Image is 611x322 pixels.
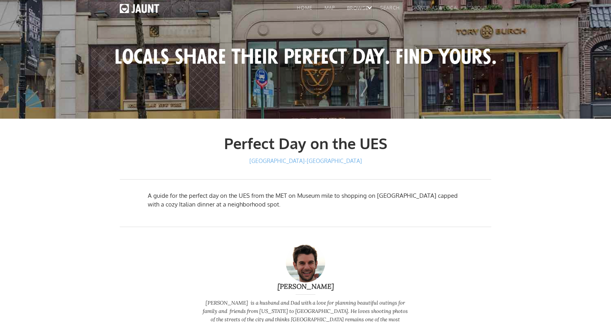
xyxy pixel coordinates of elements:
a: [GEOGRAPHIC_DATA]-[GEOGRAPHIC_DATA] [247,155,364,167]
a: map [317,4,339,16]
p: A guide for the perfect day on the UES from the MET on Museum mile to shopping on [GEOGRAPHIC_DAT... [148,191,464,209]
img: Jaunt logo [120,4,159,13]
a: home [120,4,159,17]
a: About [463,4,491,16]
div: homemapbrowse [289,4,372,16]
a: search [372,4,404,16]
a: home [289,4,316,16]
a: signup as a local [404,4,463,16]
img: Perry S. [286,243,325,282]
a: [PERSON_NAME] [175,282,436,290]
div: browse [339,4,373,16]
h1: Perfect Day on the UES [120,134,491,152]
